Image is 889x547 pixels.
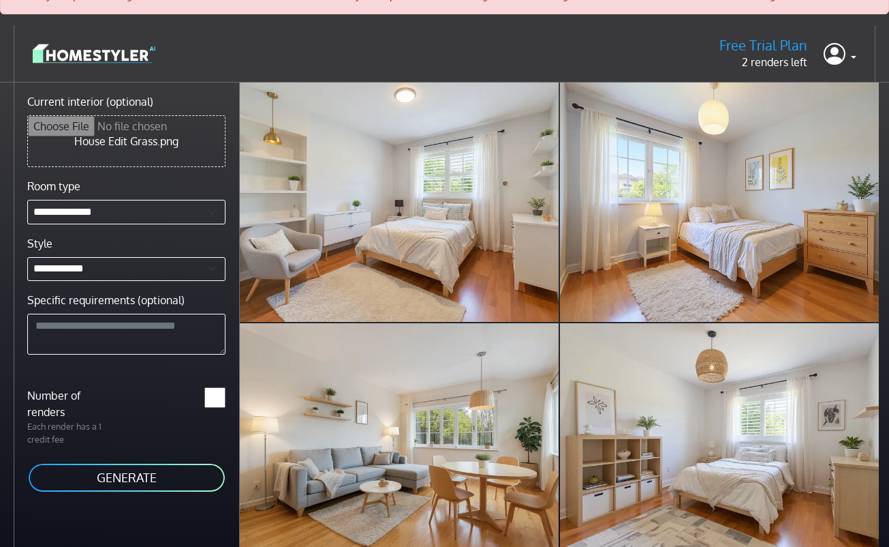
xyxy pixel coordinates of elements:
[27,235,52,252] label: Style
[19,420,127,446] p: Each render has a 1 credit fee
[33,42,155,65] img: logo-3de290ba35641baa71223ecac5eacb59cb85b4c7fdf211dc9aaecaaee71ea2f8.svg
[27,462,226,493] button: GENERATE
[19,387,127,420] label: Number of renders
[719,37,807,54] h5: Free Trial Plan
[27,292,185,308] label: Specific requirements (optional)
[27,93,153,110] label: Current interior (optional)
[27,178,80,194] label: Room type
[719,54,807,70] p: 2 renders left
